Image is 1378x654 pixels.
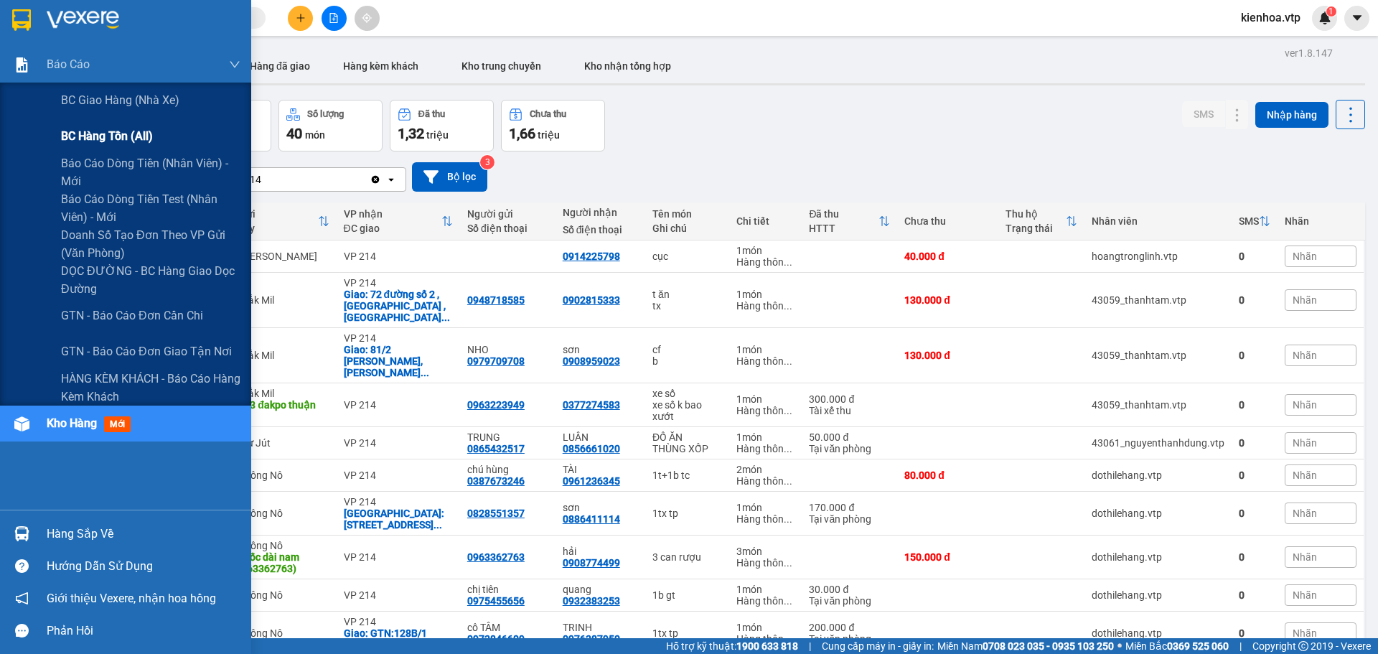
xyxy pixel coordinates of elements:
div: Tại văn phòng [809,513,890,525]
div: 0979709708 [467,355,525,367]
span: Miền Nam [937,638,1114,654]
strong: 1900 633 818 [736,640,798,652]
span: ... [421,367,429,378]
div: dothilehang.vtp [1092,551,1224,563]
div: Giao: 22 đường 53 khu phố hiệp phước, long trường, thủ đức [344,508,453,531]
div: 50.000 đ [809,431,890,443]
span: Doanh số tạo đơn theo VP gửi (văn phòng) [61,226,240,262]
div: LUÂN [563,431,638,443]
span: Cung cấp máy in - giấy in: [822,638,934,654]
div: 43059_thanhtam.vtp [1092,399,1224,411]
div: 0948718585 [467,294,525,306]
div: NHO [467,344,548,355]
div: Phản hồi [47,620,240,642]
div: SMS [1239,215,1259,227]
div: VP 214 [344,496,453,508]
div: PV Krông Nô [225,508,329,519]
div: Đã thu [418,109,445,119]
div: 1tx tp [652,508,722,519]
span: down [229,59,240,70]
div: 0387673246 [467,475,525,487]
div: 0976387950 [563,633,620,645]
div: Nhãn [1285,215,1356,227]
div: Hàng thông thường [736,256,795,268]
div: DĐ: n3 đakpo thuận an [225,399,329,422]
div: 150.000 đ [904,551,991,563]
span: question-circle [15,559,29,573]
div: 0908774499 [563,557,620,569]
div: PV Krông Nô [225,627,329,639]
div: dothilehang.vtp [1092,508,1224,519]
span: file-add [329,13,339,23]
span: caret-down [1351,11,1364,24]
button: caret-down [1344,6,1369,31]
img: solution-icon [14,57,29,73]
img: logo-vxr [12,9,31,31]
div: 0932383253 [563,595,620,607]
div: 1 món [736,502,795,513]
th: Toggle SortBy [1232,202,1278,240]
span: Báo cáo dòng tiền test (nhân viên) - mới [61,190,240,226]
div: 1 món [736,344,795,355]
div: sơn [563,344,638,355]
div: Chi tiết [736,215,795,227]
div: 0886411114 [563,513,620,525]
div: Tên món [652,208,722,220]
div: 0975455656 [467,595,525,607]
div: 0963362763 [467,551,525,563]
strong: BIÊN NHẬN GỬI HÀNG HOÁ [50,86,167,97]
div: cục [652,251,722,262]
span: ... [784,475,792,487]
div: cf [652,344,722,355]
div: t ăn [652,289,722,300]
span: ... [784,300,792,312]
div: ĐC lấy [225,223,317,234]
div: 0 [1239,294,1270,306]
span: aim [362,13,372,23]
button: Chưa thu1,66 triệu [501,100,605,151]
span: triệu [426,129,449,141]
div: Số lượng [307,109,344,119]
div: Thu hộ [1006,208,1066,220]
img: warehouse-icon [14,526,29,541]
div: Hàng thông thường [736,475,795,487]
svg: open [385,174,397,185]
div: 0 [1239,350,1270,361]
div: Số điện thoại [467,223,548,234]
div: 30.000 đ [809,584,890,595]
div: 1 món [736,622,795,633]
div: VP 214 [344,616,453,627]
span: Nhãn [1293,294,1317,306]
div: dothilehang.vtp [1092,470,1224,481]
div: 0973846609 [467,633,525,645]
div: 1t+1b tc [652,470,722,481]
div: 2 món [736,464,795,475]
button: Số lượng40món [278,100,383,151]
div: Hàng thông thường [736,513,795,525]
sup: 3 [480,155,495,169]
div: chú hùng [467,464,548,475]
span: ... [784,595,792,607]
div: PV Đắk Mil [225,350,329,361]
span: GTN - Báo cáo đơn giao tận nơi [61,342,232,360]
div: Hàng sắp về [47,523,240,545]
span: BC giao hàng (nhà xe) [61,91,179,109]
div: Hàng thông thường [736,595,795,607]
span: | [1239,638,1242,654]
span: Kho nhận tổng hợp [584,60,671,72]
div: 3 can rượu [652,551,722,563]
div: 0914225798 [563,251,620,262]
span: Nhãn [1293,399,1317,411]
div: PV Đắk Mil [225,388,329,399]
th: Toggle SortBy [218,202,336,240]
div: b [652,355,722,367]
button: Bộ lọc [412,162,487,192]
div: Ghi chú [652,223,722,234]
span: Nhãn [1293,627,1317,639]
div: 130.000 đ [904,350,991,361]
span: DỌC ĐƯỜNG - BC hàng giao dọc đường [61,262,240,298]
div: 0 [1239,627,1270,639]
svg: Clear value [370,174,381,185]
div: 0 [1239,551,1270,563]
div: Đã thu [809,208,878,220]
